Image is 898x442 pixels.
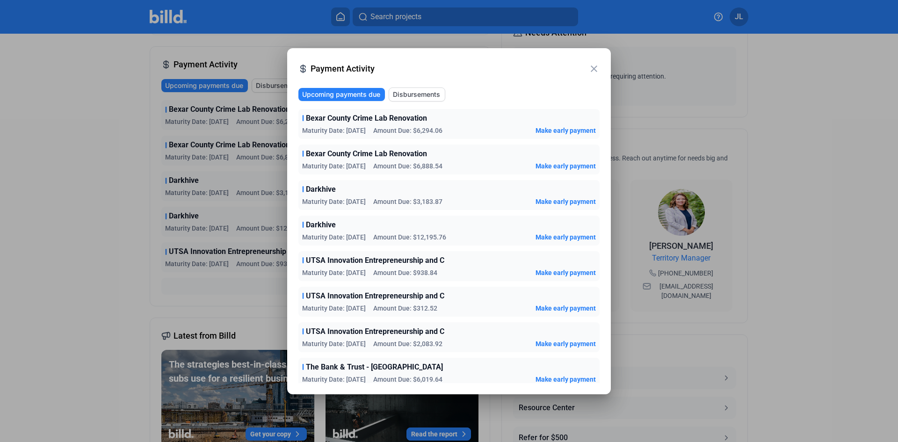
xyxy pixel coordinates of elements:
[302,268,366,277] span: Maturity Date: [DATE]
[373,268,437,277] span: Amount Due: $938.84
[373,197,442,206] span: Amount Due: $3,183.87
[536,126,596,135] button: Make early payment
[393,90,440,99] span: Disbursements
[302,339,366,348] span: Maturity Date: [DATE]
[306,184,336,195] span: Darkhive
[536,268,596,277] button: Make early payment
[302,90,380,99] span: Upcoming payments due
[306,255,444,266] span: UTSA Innovation Entrepreneurship and C
[536,339,596,348] button: Make early payment
[311,62,588,75] span: Payment Activity
[389,87,445,101] button: Disbursements
[536,161,596,171] button: Make early payment
[302,304,366,313] span: Maturity Date: [DATE]
[302,232,366,242] span: Maturity Date: [DATE]
[302,375,366,384] span: Maturity Date: [DATE]
[302,161,366,171] span: Maturity Date: [DATE]
[302,126,366,135] span: Maturity Date: [DATE]
[306,148,427,159] span: Bexar County Crime Lab Renovation
[373,161,442,171] span: Amount Due: $6,888.54
[536,197,596,206] button: Make early payment
[536,232,596,242] button: Make early payment
[298,88,385,101] button: Upcoming payments due
[306,326,444,337] span: UTSA Innovation Entrepreneurship and C
[373,339,442,348] span: Amount Due: $2,083.92
[588,63,600,74] mat-icon: close
[373,126,442,135] span: Amount Due: $6,294.06
[302,197,366,206] span: Maturity Date: [DATE]
[536,375,596,384] button: Make early payment
[306,113,427,124] span: Bexar County Crime Lab Renovation
[373,375,442,384] span: Amount Due: $6,019.64
[536,304,596,313] button: Make early payment
[373,304,437,313] span: Amount Due: $312.52
[306,290,444,302] span: UTSA Innovation Entrepreneurship and C
[306,362,443,373] span: The Bank & Trust - [GEOGRAPHIC_DATA]
[306,219,336,231] span: Darkhive
[373,232,446,242] span: Amount Due: $12,195.76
